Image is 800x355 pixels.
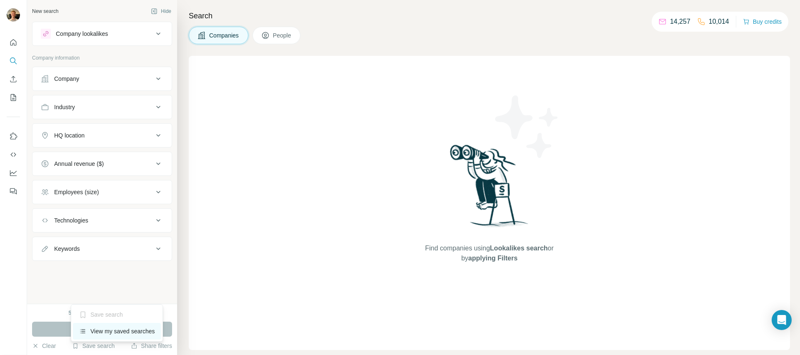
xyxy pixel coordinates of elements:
div: 5000 search results remaining [69,309,136,317]
button: Company lookalikes [32,24,172,44]
button: Industry [32,97,172,117]
button: Employees (size) [32,182,172,202]
img: Surfe Illustration - Stars [490,89,565,164]
div: View my saved searches [73,323,161,340]
button: Save search [72,342,115,350]
span: Lookalikes search [490,245,548,252]
button: Use Surfe on LinkedIn [7,129,20,144]
div: Open Intercom Messenger [772,310,792,330]
div: Keywords [54,245,80,253]
button: Hide [145,5,177,17]
span: People [273,31,292,40]
div: Employees (size) [54,188,99,196]
button: Share filters [131,342,172,350]
button: Use Surfe API [7,147,20,162]
button: HQ location [32,125,172,145]
img: Avatar [7,8,20,22]
button: Search [7,53,20,68]
button: My lists [7,90,20,105]
button: Technologies [32,210,172,230]
p: Company information [32,54,172,62]
span: applying Filters [468,255,517,262]
span: Companies [209,31,240,40]
button: Dashboard [7,165,20,180]
span: Find companies using or by [422,243,556,263]
p: 10,014 [709,17,729,27]
button: Buy credits [743,16,782,27]
div: Annual revenue ($) [54,160,104,168]
button: Annual revenue ($) [32,154,172,174]
div: Industry [54,103,75,111]
button: Company [32,69,172,89]
button: Quick start [7,35,20,50]
div: Company lookalikes [56,30,108,38]
div: Save search [73,306,161,323]
div: New search [32,7,58,15]
img: Surfe Illustration - Woman searching with binoculars [446,142,533,235]
div: Technologies [54,216,88,225]
button: Clear [32,342,56,350]
div: Company [54,75,79,83]
button: Feedback [7,184,20,199]
button: Keywords [32,239,172,259]
div: HQ location [54,131,85,140]
p: 14,257 [670,17,690,27]
h4: Search [189,10,790,22]
button: Enrich CSV [7,72,20,87]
